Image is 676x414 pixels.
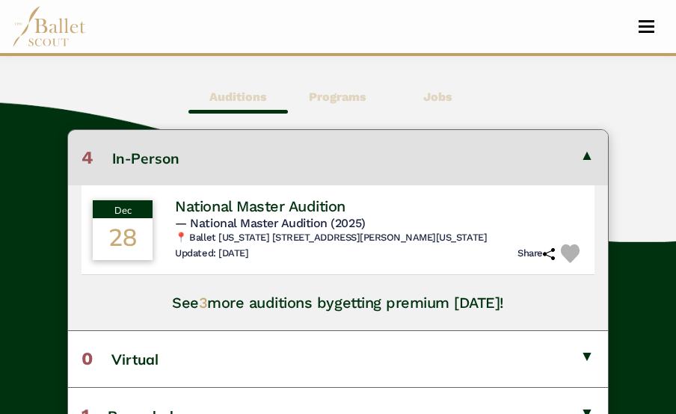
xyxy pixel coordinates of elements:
[199,294,208,312] span: 3
[68,130,607,185] button: 4In-Person
[68,330,607,386] button: 0Virtual
[209,90,267,104] b: Auditions
[175,197,345,216] h4: National Master Audition
[82,348,93,369] span: 0
[175,247,248,260] h6: Updated: [DATE]
[629,19,664,34] button: Toggle navigation
[93,200,153,218] div: Dec
[172,293,504,312] h4: See more auditions by
[334,294,504,312] a: getting premium [DATE]!
[309,90,366,104] b: Programs
[423,90,452,104] b: Jobs
[93,218,153,260] div: 28
[82,147,93,168] span: 4
[175,232,583,244] h6: 📍 Ballet [US_STATE] [STREET_ADDRESS][PERSON_NAME][US_STATE]
[175,216,365,230] span: — National Master Audition (2025)
[517,247,555,260] h6: Share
